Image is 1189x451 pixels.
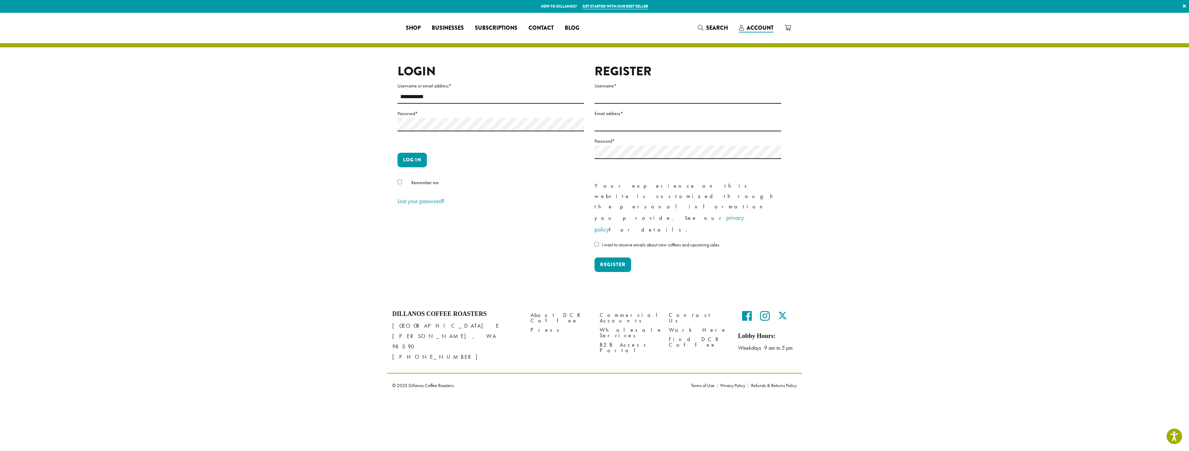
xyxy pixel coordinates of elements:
[594,64,781,79] h2: Register
[406,24,421,32] span: Shop
[691,383,717,388] a: Terms of Use
[397,82,584,90] label: Username or email address
[397,197,444,205] a: Lost your password?
[392,383,681,388] p: © 2025 Dillanos Coffee Roasters.
[397,64,584,79] h2: Login
[692,22,733,34] a: Search
[594,137,781,145] label: Password
[594,181,781,235] p: Your experience on this website is customized through the personal information you provide. See o...
[747,24,774,32] span: Account
[600,326,658,340] a: Wholesale Services
[748,383,797,388] a: Refunds & Returns Policy
[594,82,781,90] label: Username
[528,24,554,32] span: Contact
[669,310,728,325] a: Contact Us
[565,24,579,32] span: Blog
[717,383,748,388] a: Privacy Policy
[594,214,744,233] a: privacy policy
[738,344,793,351] em: Weekdays 9 am to 5 pm
[392,321,520,362] p: [GEOGRAPHIC_DATA] E [PERSON_NAME], WA 98390 [PHONE_NUMBER]
[582,3,648,9] a: Get started with our best seller
[594,257,631,272] button: Register
[738,332,797,340] h5: Lobby Hours:
[400,22,426,34] a: Shop
[594,109,781,118] label: Email address
[397,109,584,118] label: Password
[706,24,728,32] span: Search
[411,179,439,186] span: Remember me
[531,326,589,335] a: Press
[392,310,520,318] h4: Dillanos Coffee Roasters
[475,24,517,32] span: Subscriptions
[602,242,720,248] span: I want to receive emails about new coffees and upcoming sales.
[669,335,728,350] a: Find DCR Coffee
[397,153,427,167] button: Log in
[669,326,728,335] a: Work Here
[531,310,589,325] a: About DCR Coffee
[432,24,464,32] span: Businesses
[600,340,658,355] a: B2B Access Portal
[600,310,658,325] a: Commercial Accounts
[594,242,599,246] input: I want to receive emails about new coffees and upcoming sales.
